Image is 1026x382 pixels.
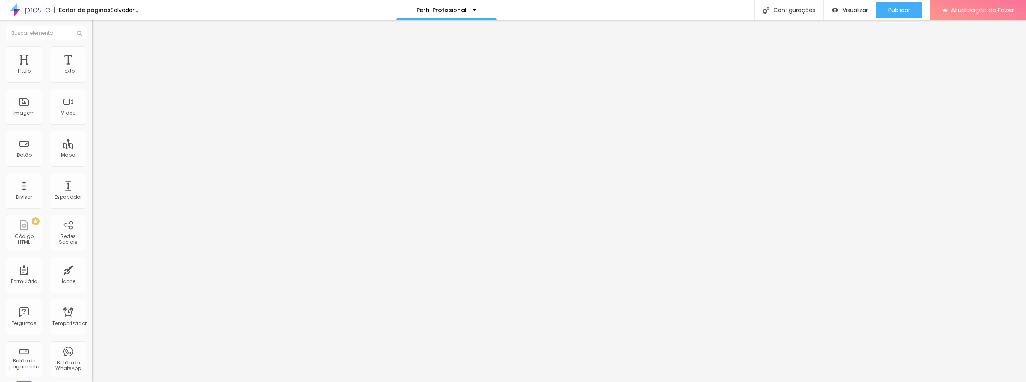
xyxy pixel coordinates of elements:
font: Perfil Profissional [416,6,467,14]
font: Imagem [13,109,35,116]
font: Formulário [11,278,37,285]
img: Ícone [763,7,769,14]
button: Publicar [876,2,922,18]
img: view-1.svg [832,7,838,14]
iframe: Editor [92,20,1026,382]
font: Mapa [61,152,75,158]
font: Redes Sociais [59,233,77,245]
font: Temporizador [52,320,87,327]
font: Perguntas [12,320,36,327]
font: Configurações [774,6,815,14]
font: Ícone [61,278,75,285]
font: Código HTML [15,233,34,245]
font: Texto [62,67,75,74]
font: Salvador... [111,6,138,14]
font: Botão [17,152,32,158]
font: Atualização do Fazer [951,6,1014,14]
font: Vídeo [61,109,75,116]
font: Título [17,67,31,74]
font: Botão do WhatsApp [55,359,81,372]
font: Botão de pagamento [9,357,39,370]
input: Buscar elemento [6,26,86,40]
img: Ícone [77,31,82,36]
button: Visualizar [824,2,876,18]
font: Visualizar [842,6,868,14]
font: Divisor [16,194,32,200]
font: Publicar [888,6,910,14]
font: Editor de páginas [59,6,111,14]
font: Espaçador [55,194,82,200]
